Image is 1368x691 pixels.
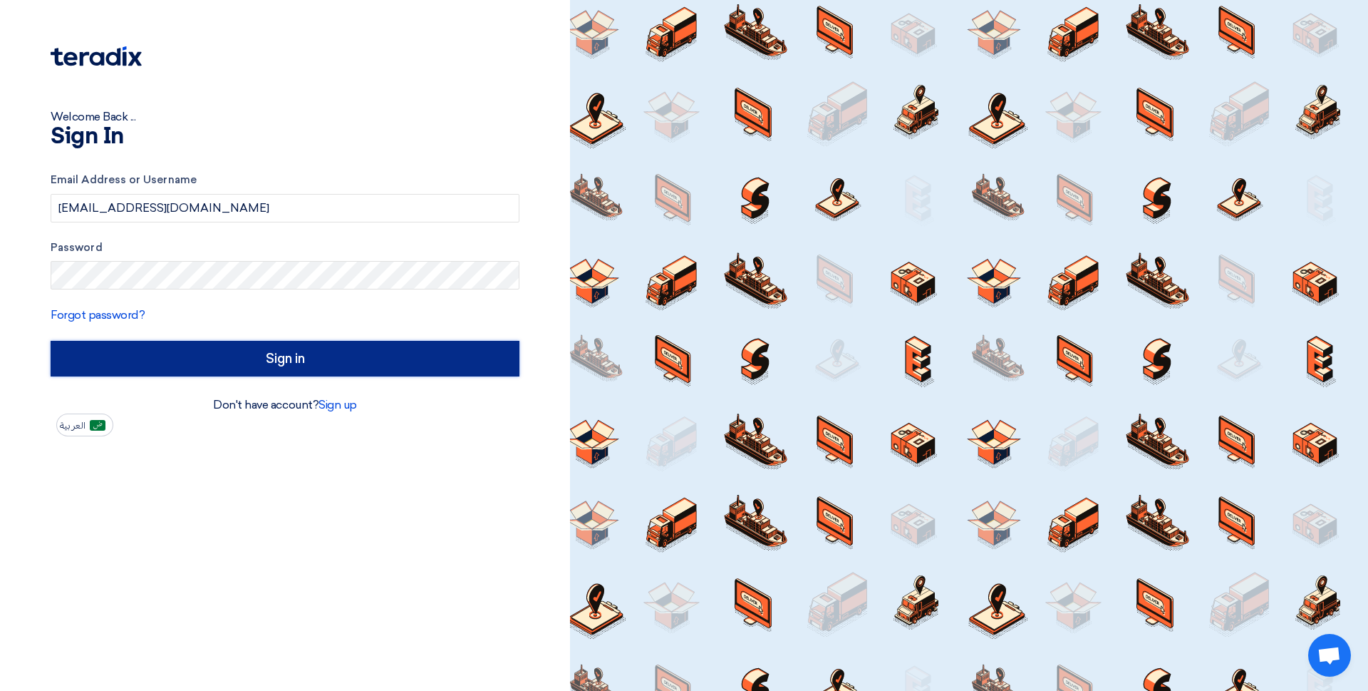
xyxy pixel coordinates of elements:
[51,194,519,222] input: Enter your business email or username
[51,108,519,126] div: Welcome Back ...
[51,172,519,188] label: Email Address or Username
[51,126,519,148] h1: Sign In
[56,414,113,436] button: العربية
[51,46,142,66] img: Teradix logo
[51,396,519,414] div: Don't have account?
[1308,634,1351,677] div: Open chat
[60,421,85,431] span: العربية
[51,240,519,256] label: Password
[51,308,145,322] a: Forgot password?
[51,341,519,377] input: Sign in
[318,398,357,411] a: Sign up
[90,420,105,431] img: ar-AR.png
